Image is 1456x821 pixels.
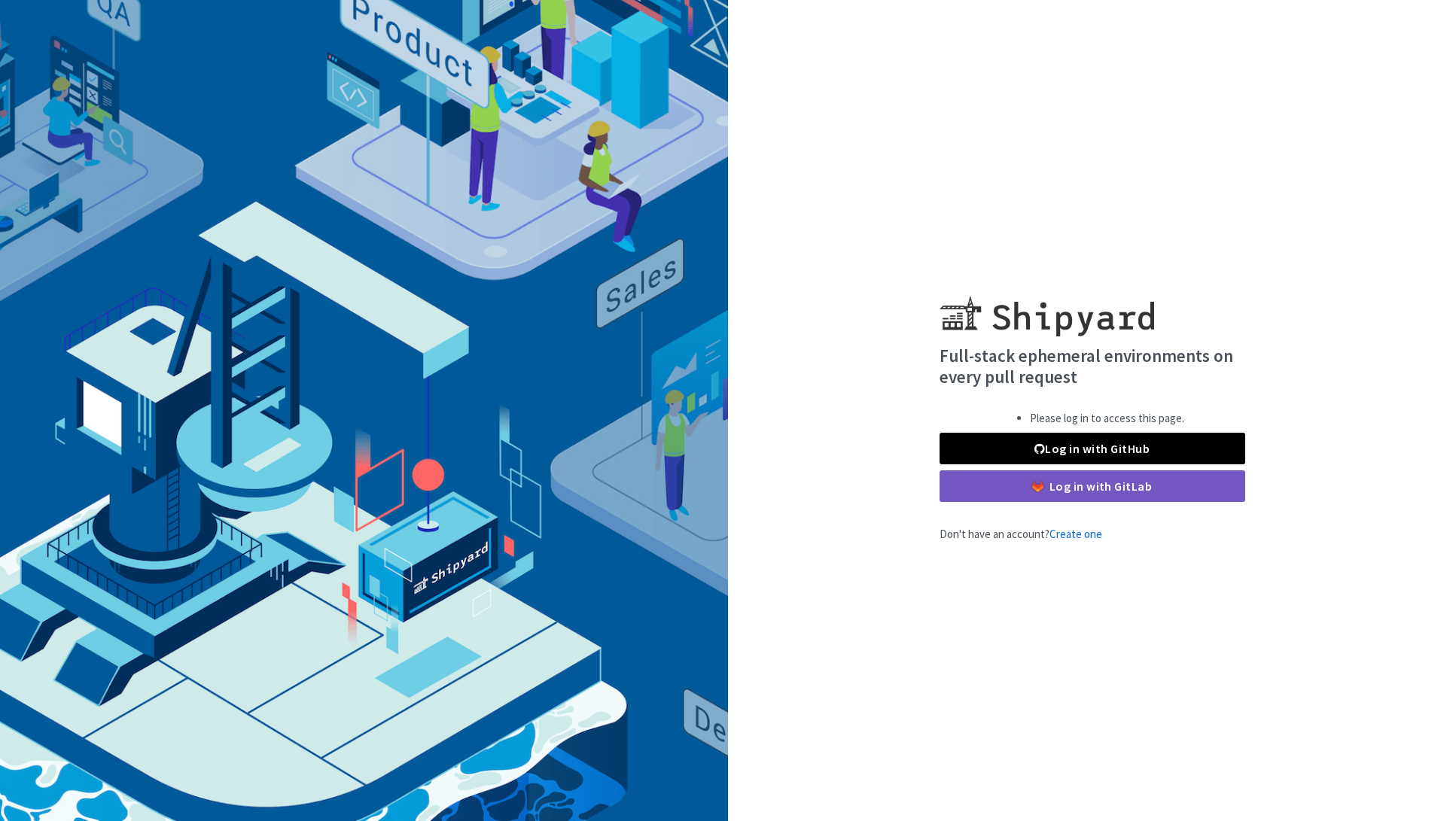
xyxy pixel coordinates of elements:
[940,278,1154,336] img: Shipyard logo
[940,345,1245,387] h4: Full-stack ephemeral environments on every pull request
[1032,481,1043,492] img: gitlab-color.svg
[940,470,1245,502] a: Log in with GitLab
[940,527,1102,541] span: Don't have an account?
[1030,410,1184,427] li: Please log in to access this page.
[940,433,1245,464] a: Log in with GitHub
[1049,527,1102,541] a: Create one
